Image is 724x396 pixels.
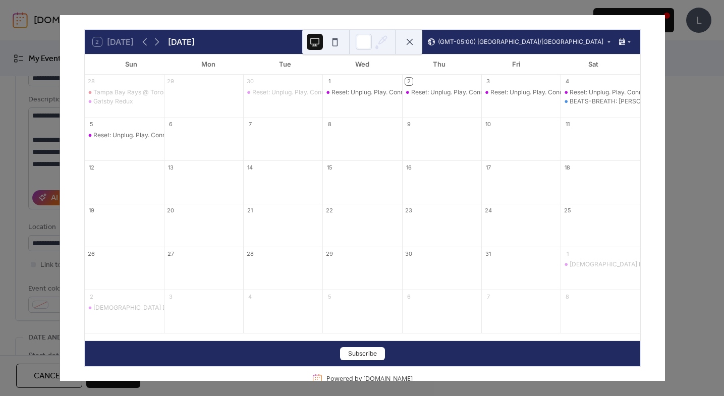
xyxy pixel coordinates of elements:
[246,293,254,300] div: 4
[325,293,333,300] div: 5
[167,207,175,214] div: 20
[85,131,164,140] div: Reset: Unplug. Play. Connect.
[405,293,413,300] div: 6
[93,131,177,140] div: Reset: Unplug. Play. Connect.
[167,121,175,128] div: 6
[490,88,574,97] div: Reset: Unplug. Play. Connect.
[88,293,95,300] div: 2
[88,78,95,85] div: 28
[246,250,254,257] div: 28
[167,163,175,171] div: 13
[246,78,254,85] div: 30
[401,54,478,75] div: Thu
[564,293,571,300] div: 8
[167,293,175,300] div: 3
[246,121,254,128] div: 7
[325,207,333,214] div: 22
[246,163,254,171] div: 14
[555,54,632,75] div: Sat
[363,375,413,383] a: [DOMAIN_NAME]
[481,88,561,97] div: Reset: Unplug. Play. Connect.
[570,88,653,97] div: Reset: Unplug. Play. Connect.
[405,250,413,257] div: 30
[325,163,333,171] div: 15
[168,36,195,48] div: [DATE]
[438,39,603,45] span: (GMT-05:00) [GEOGRAPHIC_DATA]/[GEOGRAPHIC_DATA]
[411,88,494,97] div: Reset: Unplug. Play. Connect.
[252,88,336,97] div: Reset: Unplug. Play. Connect.
[484,78,492,85] div: 3
[484,163,492,171] div: 17
[88,207,95,214] div: 19
[322,88,402,97] div: Reset: Unplug. Play. Connect.
[167,250,175,257] div: 27
[93,97,133,106] div: Gatsby Redux
[93,54,170,75] div: Sun
[561,88,640,97] div: Reset: Unplug. Play. Connect.
[405,78,413,85] div: 2
[85,304,164,312] div: Sampradaya Dance Creations presents: Kintsugi
[405,121,413,128] div: 9
[325,121,333,128] div: 8
[561,260,640,269] div: Sampradaya Dance Creations presents: Kintsugi
[484,293,492,300] div: 7
[88,250,95,257] div: 26
[167,78,175,85] div: 29
[325,250,333,257] div: 29
[331,88,415,97] div: Reset: Unplug. Play. Connect.
[564,250,571,257] div: 1
[246,207,254,214] div: 21
[243,88,322,97] div: Reset: Unplug. Play. Connect.
[484,250,492,257] div: 31
[484,207,492,214] div: 24
[170,54,247,75] div: Mon
[247,54,324,75] div: Tue
[478,54,555,75] div: Fri
[564,207,571,214] div: 25
[88,121,95,128] div: 5
[93,304,262,312] div: [DEMOGRAPHIC_DATA] Dance Creations presents: Kintsugi
[326,375,413,383] div: Powered by
[561,97,640,106] div: BEATS-BREATH: Nagata Shachu and Jiro Murayama
[85,97,164,106] div: Gatsby Redux
[93,88,202,97] div: Tampa Bay Rays @ Toronto Blue Jays
[484,121,492,128] div: 10
[325,78,333,85] div: 1
[405,207,413,214] div: 23
[340,347,385,360] button: Subscribe
[564,121,571,128] div: 11
[564,163,571,171] div: 18
[405,163,413,171] div: 16
[564,78,571,85] div: 4
[85,88,164,97] div: Tampa Bay Rays @ Toronto Blue Jays
[402,88,481,97] div: Reset: Unplug. Play. Connect.
[88,163,95,171] div: 12
[324,54,401,75] div: Wed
